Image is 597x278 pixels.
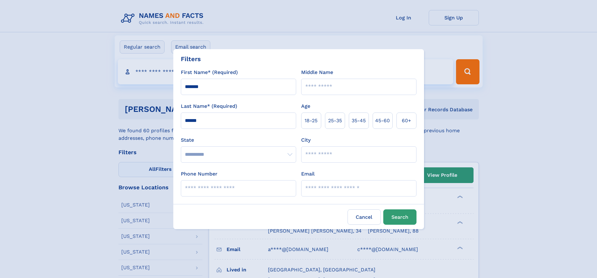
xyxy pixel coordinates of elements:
span: 35‑45 [352,117,366,124]
span: 45‑60 [375,117,390,124]
label: Cancel [348,209,381,225]
label: Middle Name [301,69,333,76]
button: Search [383,209,416,225]
span: 18‑25 [305,117,317,124]
label: Email [301,170,315,178]
label: Last Name* (Required) [181,102,237,110]
label: State [181,136,296,144]
span: 25‑35 [328,117,342,124]
label: Age [301,102,310,110]
label: Phone Number [181,170,217,178]
div: Filters [181,54,201,64]
label: City [301,136,311,144]
label: First Name* (Required) [181,69,238,76]
span: 60+ [402,117,411,124]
